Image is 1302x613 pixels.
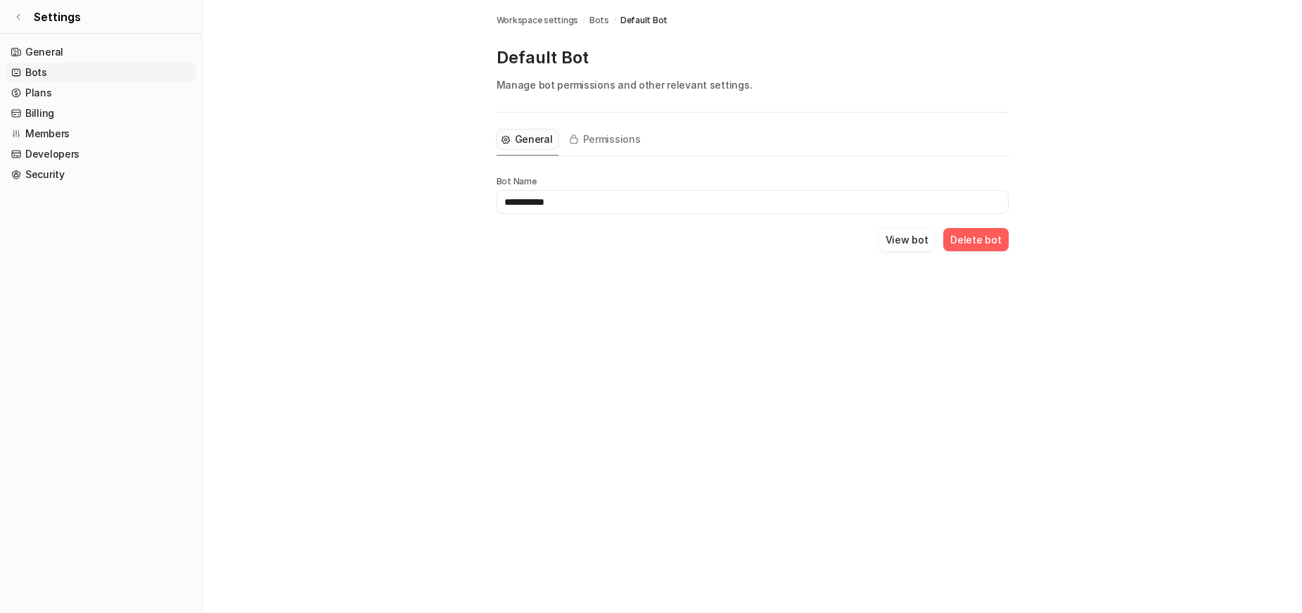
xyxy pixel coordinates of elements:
a: Bots [6,63,196,82]
a: General [6,42,196,62]
a: Plans [6,83,196,103]
button: Delete bot [943,228,1008,251]
a: Members [6,124,196,144]
a: Bots [589,14,609,27]
span: / [613,14,616,27]
a: Developers [6,144,196,164]
span: General [515,132,553,146]
span: / [582,14,585,27]
p: Bot Name [497,176,1009,187]
span: Permissions [583,132,641,146]
span: Default Bot [620,14,668,27]
button: Permissions [564,129,646,149]
span: Settings [34,8,81,25]
a: Billing [6,103,196,123]
button: View bot [879,228,936,251]
a: Workspace settings [497,14,579,27]
p: Manage bot permissions and other relevant settings. [497,77,1009,92]
nav: Tabs [497,124,646,156]
button: General [497,129,559,149]
a: Security [6,165,196,184]
p: Default Bot [497,46,1009,69]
